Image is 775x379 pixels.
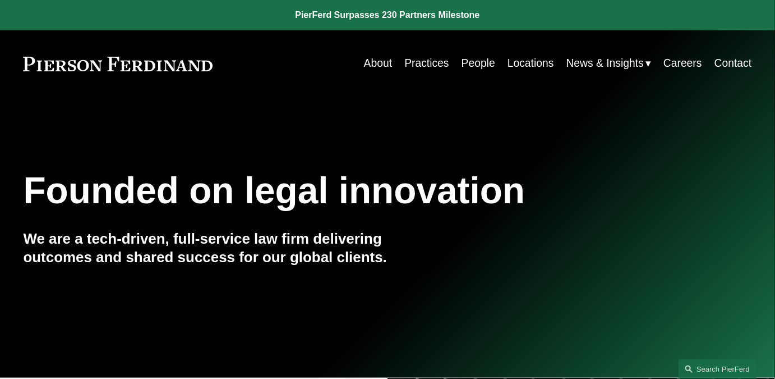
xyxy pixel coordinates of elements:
[566,54,644,74] span: News & Insights
[566,53,651,75] a: folder dropdown
[23,230,387,267] h4: We are a tech-driven, full-service law firm delivering outcomes and shared success for our global...
[23,170,630,212] h1: Founded on legal innovation
[364,53,392,75] a: About
[714,53,752,75] a: Contact
[663,53,702,75] a: Careers
[462,53,495,75] a: People
[679,359,757,379] a: Search this site
[404,53,449,75] a: Practices
[508,53,554,75] a: Locations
